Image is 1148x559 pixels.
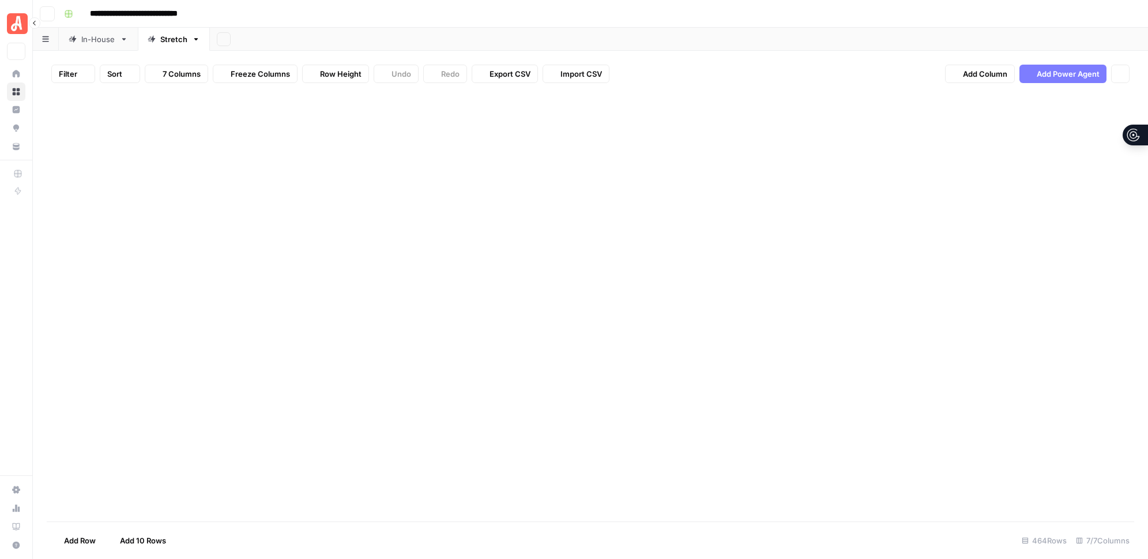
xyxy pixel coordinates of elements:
button: Export CSV [472,65,538,83]
button: Sort [100,65,140,83]
span: Filter [59,68,77,80]
a: Home [7,65,25,83]
a: Your Data [7,137,25,156]
button: Add 10 Rows [103,531,173,550]
span: Sort [107,68,122,80]
button: Add Column [945,65,1015,83]
div: 464 Rows [1017,531,1071,550]
a: Stretch [138,28,210,51]
span: Freeze Columns [231,68,290,80]
span: Import CSV [560,68,602,80]
button: Workspace: Angi [7,9,25,38]
a: Settings [7,481,25,499]
img: Angi Logo [7,13,28,34]
button: Filter [51,65,95,83]
span: Add Power Agent [1037,68,1100,80]
span: Row Height [320,68,362,80]
button: 7 Columns [145,65,208,83]
span: 7 Columns [163,68,201,80]
button: Row Height [302,65,369,83]
div: In-House [81,33,115,45]
a: Insights [7,100,25,119]
span: Redo [441,68,460,80]
a: Usage [7,499,25,517]
button: Import CSV [543,65,609,83]
div: 7/7 Columns [1071,531,1134,550]
span: Undo [392,68,411,80]
button: Undo [374,65,419,83]
span: Export CSV [490,68,530,80]
div: Stretch [160,33,187,45]
button: Help + Support [7,536,25,554]
button: Redo [423,65,467,83]
button: Freeze Columns [213,65,298,83]
a: Learning Hub [7,517,25,536]
button: Add Power Agent [1019,65,1106,83]
span: Add Column [963,68,1007,80]
a: In-House [59,28,138,51]
a: Browse [7,82,25,101]
a: Opportunities [7,119,25,137]
span: Add Row [64,535,96,546]
span: Add 10 Rows [120,535,166,546]
button: Add Row [47,531,103,550]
